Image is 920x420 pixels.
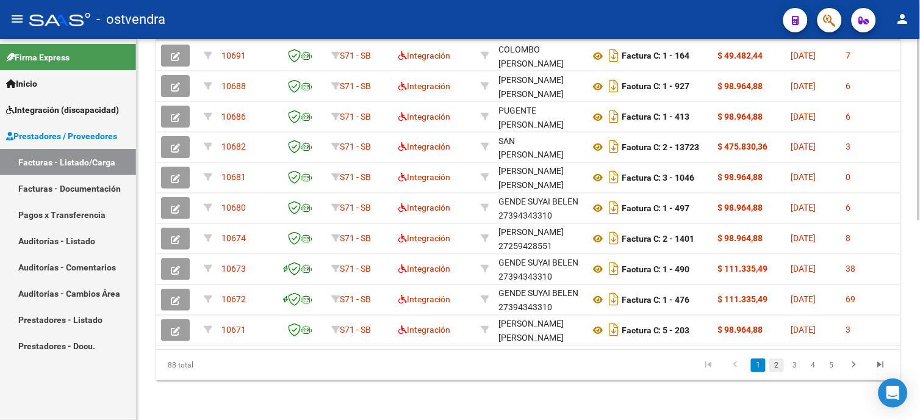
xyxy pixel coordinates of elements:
[498,43,580,71] div: COLOMBO [PERSON_NAME]
[822,355,841,376] li: page 5
[498,195,578,209] div: GENDE SUYAI BELEN
[398,264,450,274] span: Integración
[498,134,580,231] div: SAN [PERSON_NAME] [PERSON_NAME] -[PERSON_NAME], [PERSON_NAME], [PERSON_NAME] -[PERSON_NAME]
[846,264,856,274] span: 38
[622,112,690,122] strong: Factura C: 1 - 413
[824,359,839,372] a: 5
[221,234,246,244] span: 10674
[606,107,622,126] i: Descargar documento
[221,203,246,213] span: 10680
[622,265,690,275] strong: Factura C: 1 - 490
[622,326,690,336] strong: Factura C: 5 - 203
[769,359,784,372] a: 2
[221,112,246,121] span: 10686
[718,173,763,183] strong: $ 98.964,88
[340,51,371,60] span: S71 - SB
[498,226,564,240] div: [PERSON_NAME]
[791,173,816,183] span: [DATE]
[498,195,580,221] div: 27394343310
[340,325,371,335] span: S71 - SB
[606,76,622,96] i: Descargar documento
[767,355,786,376] li: page 2
[498,287,578,301] div: GENDE SUYAI BELEN
[340,112,371,121] span: S71 - SB
[606,46,622,65] i: Descargar documento
[398,173,450,183] span: Integración
[846,51,851,60] span: 7
[221,264,246,274] span: 10673
[846,203,851,213] span: 6
[606,320,622,340] i: Descargar documento
[398,112,450,121] span: Integración
[221,142,246,152] span: 10682
[622,173,695,183] strong: Factura C: 3 - 1046
[804,355,822,376] li: page 4
[221,173,246,183] span: 10681
[10,12,24,26] mat-icon: menu
[340,142,371,152] span: S71 - SB
[398,325,450,335] span: Integración
[806,359,821,372] a: 4
[896,12,910,26] mat-icon: person
[846,295,856,305] span: 69
[498,287,580,313] div: 27394343310
[606,137,622,157] i: Descargar documento
[398,295,450,305] span: Integración
[791,264,816,274] span: [DATE]
[606,290,622,310] i: Descargar documento
[846,173,851,183] span: 0
[869,359,893,372] a: go to last page
[718,51,763,60] strong: $ 49.482,44
[221,295,246,305] span: 10672
[6,77,37,90] span: Inicio
[622,295,690,305] strong: Factura C: 1 - 476
[398,51,450,60] span: Integración
[340,203,371,213] span: S71 - SB
[846,142,851,152] span: 3
[398,203,450,213] span: Integración
[846,325,851,335] span: 3
[606,198,622,218] i: Descargar documento
[718,295,768,305] strong: $ 111.335,49
[340,234,371,244] span: S71 - SB
[498,73,580,101] div: [PERSON_NAME] [PERSON_NAME]
[398,142,450,152] span: Integración
[398,81,450,91] span: Integración
[340,295,371,305] span: S71 - SB
[606,168,622,187] i: Descargar documento
[498,43,580,68] div: 27338341240
[749,355,767,376] li: page 1
[498,317,580,343] div: 27132365275
[879,378,908,408] div: Open Intercom Messenger
[6,129,117,143] span: Prestadores / Proveedores
[846,234,851,244] span: 8
[340,81,371,91] span: S71 - SB
[791,112,816,121] span: [DATE]
[498,256,580,282] div: 27394343310
[718,325,763,335] strong: $ 98.964,88
[498,73,580,99] div: 27395582157
[340,173,371,183] span: S71 - SB
[156,350,303,381] div: 88 total
[221,325,246,335] span: 10671
[718,112,763,121] strong: $ 98.964,88
[791,142,816,152] span: [DATE]
[498,134,580,160] div: 30712227717
[718,81,763,91] strong: $ 98.964,88
[622,143,700,153] strong: Factura C: 2 - 13723
[606,259,622,279] i: Descargar documento
[846,112,851,121] span: 6
[498,317,580,346] div: [PERSON_NAME] [PERSON_NAME]
[498,165,580,190] div: 27319160537
[791,234,816,244] span: [DATE]
[791,325,816,335] span: [DATE]
[718,142,768,152] strong: $ 475.830,36
[697,359,721,372] a: go to first page
[718,203,763,213] strong: $ 98.964,88
[398,234,450,244] span: Integración
[843,359,866,372] a: go to next page
[221,51,246,60] span: 10691
[622,51,690,61] strong: Factura C: 1 - 164
[498,104,580,129] div: 27395166277
[718,264,768,274] strong: $ 111.335,49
